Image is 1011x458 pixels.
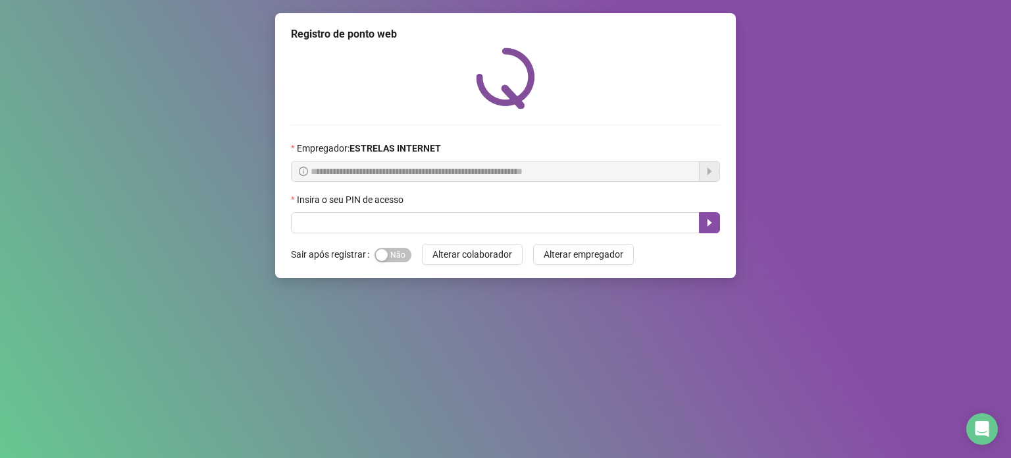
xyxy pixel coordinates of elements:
label: Insira o seu PIN de acesso [291,192,412,207]
span: Alterar empregador [544,247,623,262]
span: caret-right [704,217,715,228]
span: info-circle [299,167,308,176]
div: Open Intercom Messenger [966,413,998,445]
strong: ESTRELAS INTERNET [350,143,441,154]
button: Alterar colaborador [422,244,523,265]
span: Empregador : [297,141,441,156]
img: QRPoint [476,47,535,109]
label: Sair após registrar [291,244,375,265]
span: Alterar colaborador [432,247,512,262]
button: Alterar empregador [533,244,634,265]
div: Registro de ponto web [291,26,720,42]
